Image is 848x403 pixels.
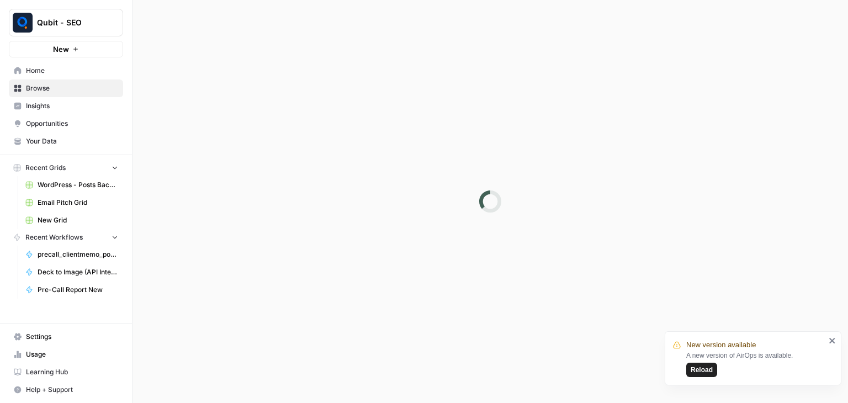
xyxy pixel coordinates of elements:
span: Reload [691,365,713,375]
a: Deck to Image (API Integration) [20,263,123,281]
a: Settings [9,328,123,346]
span: precall_clientmemo_postrev_sagar [38,250,118,259]
span: New [53,44,69,55]
span: Learning Hub [26,367,118,377]
span: Email Pitch Grid [38,198,118,208]
span: Deck to Image (API Integration) [38,267,118,277]
button: Recent Grids [9,160,123,176]
a: Learning Hub [9,363,123,381]
span: Recent Workflows [25,232,83,242]
a: Browse [9,79,123,97]
a: New Grid [20,211,123,229]
span: Help + Support [26,385,118,395]
a: Your Data [9,132,123,150]
a: Home [9,62,123,79]
span: Home [26,66,118,76]
span: New Grid [38,215,118,225]
button: New [9,41,123,57]
a: Usage [9,346,123,363]
span: Opportunities [26,119,118,129]
a: Opportunities [9,115,123,132]
button: Help + Support [9,381,123,399]
span: Browse [26,83,118,93]
a: WordPress - Posts Backup [20,176,123,194]
span: Your Data [26,136,118,146]
button: Recent Workflows [9,229,123,246]
img: Qubit - SEO Logo [13,13,33,33]
a: Insights [9,97,123,115]
div: A new version of AirOps is available. [686,351,825,377]
span: Settings [26,332,118,342]
span: Qubit - SEO [37,17,104,28]
span: Insights [26,101,118,111]
button: Workspace: Qubit - SEO [9,9,123,36]
button: close [829,336,836,345]
button: Reload [686,363,717,377]
span: Recent Grids [25,163,66,173]
span: WordPress - Posts Backup [38,180,118,190]
a: precall_clientmemo_postrev_sagar [20,246,123,263]
span: Pre-Call Report New [38,285,118,295]
a: Email Pitch Grid [20,194,123,211]
span: New version available [686,340,756,351]
span: Usage [26,349,118,359]
a: Pre-Call Report New [20,281,123,299]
